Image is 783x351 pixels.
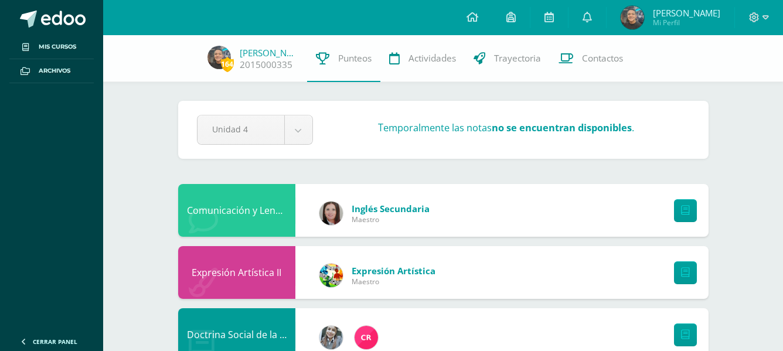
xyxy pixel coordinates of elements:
span: Actividades [408,52,456,64]
span: Maestro [352,214,430,224]
a: Trayectoria [465,35,550,82]
a: 2015000335 [240,59,292,71]
span: Mi Perfil [653,18,720,28]
a: Archivos [9,59,94,83]
a: Actividades [380,35,465,82]
span: Archivos [39,66,70,76]
span: Cerrar panel [33,338,77,346]
a: [PERSON_NAME] [240,47,298,59]
span: Trayectoria [494,52,541,64]
span: 164 [221,57,234,71]
span: Inglés Secundaria [352,203,430,214]
h3: Temporalmente las notas . [378,121,634,134]
span: Maestro [352,277,435,287]
span: Punteos [338,52,372,64]
a: Mis cursos [9,35,94,59]
img: 8af0450cf43d44e38c4a1497329761f3.png [319,202,343,225]
span: Mis cursos [39,42,76,52]
a: Unidad 4 [198,115,312,144]
span: Unidad 4 [212,115,270,143]
strong: no se encuentran disponibles [492,121,632,134]
img: 866c3f3dc5f3efb798120d7ad13644d9.png [355,326,378,349]
img: cba4c69ace659ae4cf02a5761d9a2473.png [319,326,343,349]
img: 9e1e0745b5240b1f79afb0f3274331d1.png [621,6,644,29]
a: Contactos [550,35,632,82]
div: Comunicación y Lenguaje L3 Inglés [178,184,295,237]
span: [PERSON_NAME] [653,7,720,19]
div: Expresión Artística II [178,246,295,299]
img: 159e24a6ecedfdf8f489544946a573f0.png [319,264,343,287]
span: Contactos [582,52,623,64]
a: Punteos [307,35,380,82]
span: Expresión Artística [352,265,435,277]
img: 9e1e0745b5240b1f79afb0f3274331d1.png [207,46,231,69]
